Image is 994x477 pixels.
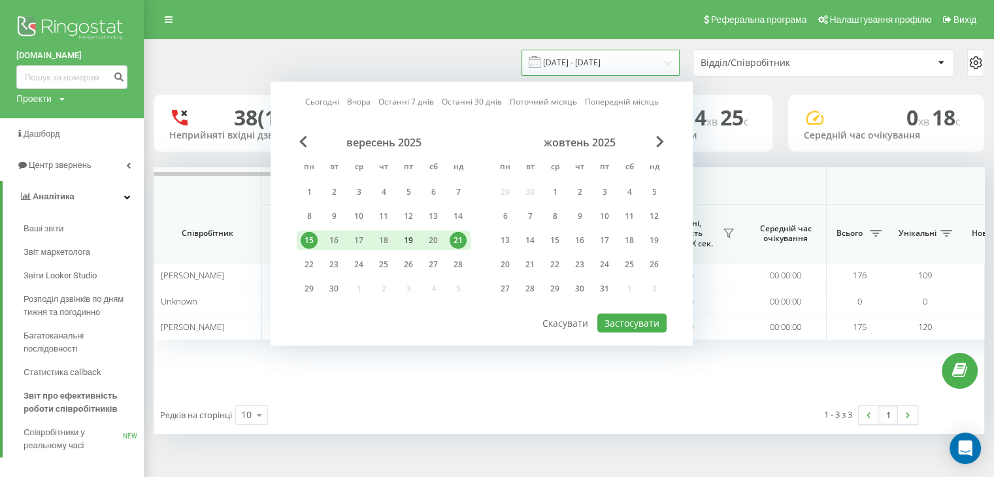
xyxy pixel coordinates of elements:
[350,184,367,201] div: 3
[642,206,667,226] div: нд 12 жовт 2025 р.
[299,136,307,148] span: Previous Month
[571,280,588,297] div: 30
[24,269,97,282] span: Звіти Looker Studio
[711,14,807,25] span: Реферальна програма
[325,184,342,201] div: 2
[400,184,417,201] div: 5
[745,288,827,314] td: 00:00:00
[421,255,446,274] div: сб 27 вер 2025 р.
[923,295,927,307] span: 0
[297,182,322,202] div: пн 1 вер 2025 р.
[646,256,663,273] div: 26
[297,231,322,250] div: пн 15 вер 2025 р.
[824,408,852,421] div: 1 - 3 з 3
[546,184,563,201] div: 1
[592,231,617,250] div: пт 17 жовт 2025 р.
[518,206,542,226] div: вт 7 жовт 2025 р.
[374,158,393,178] abbr: четвер
[16,65,127,89] input: Пошук за номером
[621,232,638,249] div: 18
[350,232,367,249] div: 17
[592,255,617,274] div: пт 24 жовт 2025 р.
[421,206,446,226] div: сб 13 вер 2025 р.
[596,280,613,297] div: 31
[375,208,392,225] div: 11
[955,114,961,129] span: c
[596,256,613,273] div: 24
[522,280,538,297] div: 28
[346,206,371,226] div: ср 10 вер 2025 р.
[542,182,567,202] div: ср 1 жовт 2025 р.
[24,222,63,235] span: Ваші звіти
[301,232,318,249] div: 15
[497,232,514,249] div: 13
[169,130,334,141] div: Неприйняті вхідні дзвінки
[301,280,318,297] div: 29
[518,279,542,299] div: вт 28 жовт 2025 р.
[399,158,418,178] abbr: п’ятниця
[349,158,369,178] abbr: середа
[322,182,346,202] div: вт 2 вер 2025 р.
[596,232,613,249] div: 17
[617,206,642,226] div: сб 11 жовт 2025 р.
[744,114,749,129] span: c
[918,321,932,333] span: 120
[371,231,396,250] div: чт 18 вер 2025 р.
[297,255,322,274] div: пн 22 вер 2025 р.
[493,206,518,226] div: пн 6 жовт 2025 р.
[301,208,318,225] div: 8
[899,228,936,238] span: Унікальні
[493,136,667,149] div: жовтень 2025
[450,208,467,225] div: 14
[497,256,514,273] div: 20
[297,136,471,149] div: вересень 2025
[16,92,52,105] div: Проекти
[585,95,659,108] a: Попередній місяць
[571,256,588,273] div: 23
[396,182,421,202] div: пт 5 вер 2025 р.
[833,228,866,238] span: Всього
[522,232,538,249] div: 14
[518,231,542,250] div: вт 14 жовт 2025 р.
[371,182,396,202] div: чт 4 вер 2025 р.
[495,158,515,178] abbr: понеділок
[853,269,867,281] span: 176
[804,130,969,141] div: Середній час очікування
[16,13,127,46] img: Ringostat logo
[421,231,446,250] div: сб 20 вер 2025 р.
[448,158,468,178] abbr: неділя
[567,255,592,274] div: чт 23 жовт 2025 р.
[350,208,367,225] div: 10
[932,103,961,131] span: 18
[646,208,663,225] div: 12
[400,256,417,273] div: 26
[617,231,642,250] div: сб 18 жовт 2025 р.
[33,191,75,201] span: Аналiтика
[24,324,144,361] a: Багатоканальні послідовності
[546,208,563,225] div: 8
[571,184,588,201] div: 2
[322,255,346,274] div: вт 23 вер 2025 р.
[646,184,663,201] div: 5
[375,256,392,273] div: 25
[520,158,540,178] abbr: вівторок
[322,279,346,299] div: вт 30 вер 2025 р.
[371,255,396,274] div: чт 25 вер 2025 р.
[497,208,514,225] div: 6
[268,228,301,238] span: Всього
[878,406,898,424] a: 1
[24,217,144,240] a: Ваші звіти
[596,184,613,201] div: 3
[378,95,434,108] a: Останні 7 днів
[24,240,144,264] a: Звіт маркетолога
[597,314,667,333] button: Застосувати
[322,231,346,250] div: вт 16 вер 2025 р.
[425,208,442,225] div: 13
[396,255,421,274] div: пт 26 вер 2025 р.
[567,231,592,250] div: чт 16 жовт 2025 р.
[644,158,664,178] abbr: неділя
[642,255,667,274] div: нд 26 жовт 2025 р.
[570,158,589,178] abbr: четвер
[592,182,617,202] div: пт 3 жовт 2025 р.
[425,232,442,249] div: 20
